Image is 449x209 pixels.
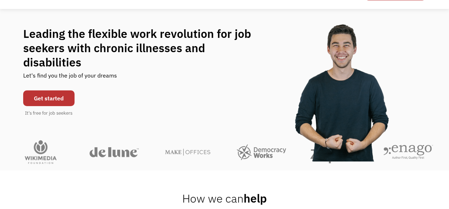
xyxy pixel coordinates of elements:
div: It's free for job seekers [25,110,72,117]
h2: help [182,191,267,205]
div: Let's find you the job of your dreams [23,69,117,87]
span: How we can [182,191,244,206]
a: Get started [23,90,75,106]
h1: Leading the flexible work revolution for job seekers with chronic illnesses and disabilities [23,26,265,69]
